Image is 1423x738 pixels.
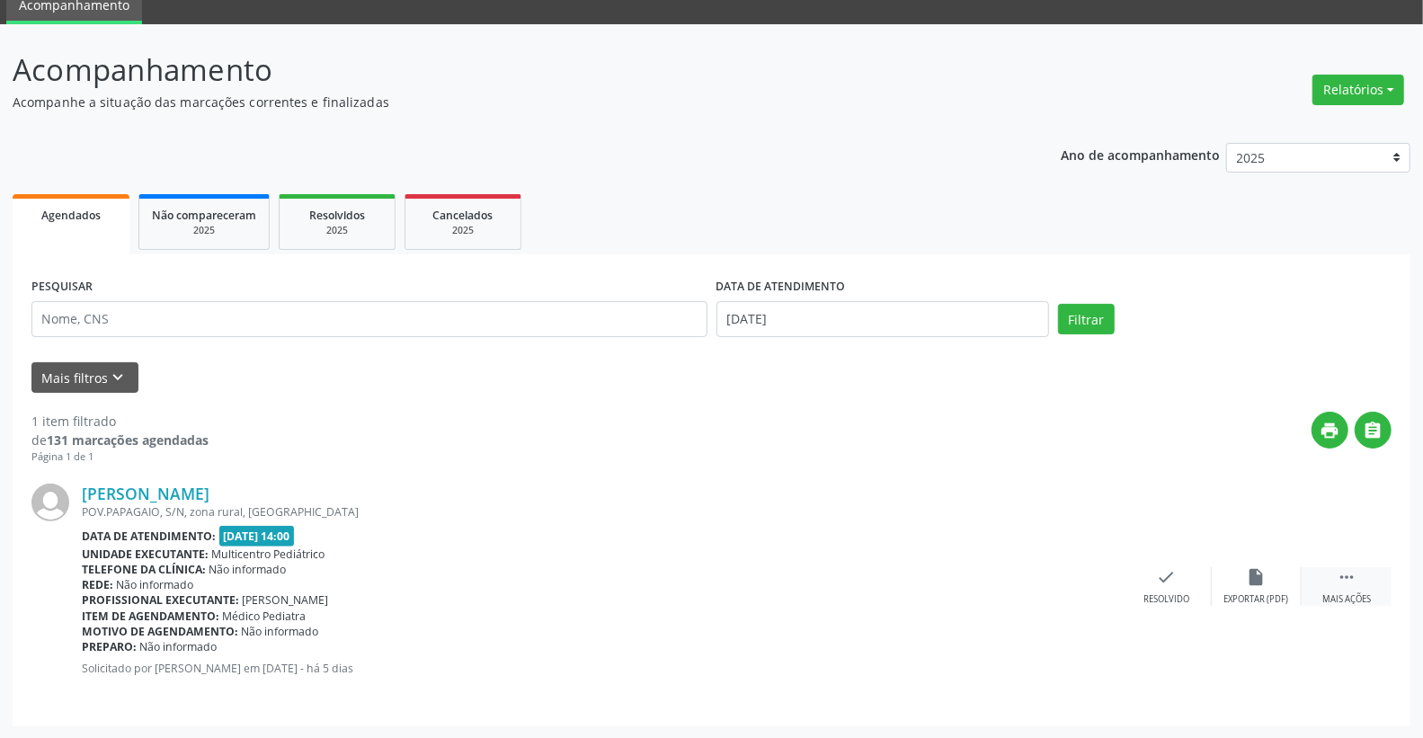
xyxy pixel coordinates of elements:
i:  [1337,567,1356,587]
b: Data de atendimento: [82,529,216,544]
span: Não informado [140,639,218,654]
span: Não compareceram [152,208,256,223]
span: Não informado [242,624,319,639]
div: Página 1 de 1 [31,449,209,465]
i: print [1321,421,1340,440]
i:  [1364,421,1383,440]
button: Mais filtroskeyboard_arrow_down [31,362,138,394]
i: check [1157,567,1177,587]
label: DATA DE ATENDIMENTO [716,273,846,301]
div: de [31,431,209,449]
span: Médico Pediatra [223,609,307,624]
b: Profissional executante: [82,592,239,608]
b: Telefone da clínica: [82,562,206,577]
span: Não informado [209,562,287,577]
span: Cancelados [433,208,494,223]
b: Item de agendamento: [82,609,219,624]
button: Relatórios [1312,75,1404,105]
div: POV.PAPAGAIO, S/N, zona rural, [GEOGRAPHIC_DATA] [82,504,1122,520]
i: insert_drive_file [1247,567,1267,587]
span: Resolvidos [309,208,365,223]
div: Mais ações [1322,593,1371,606]
button:  [1355,412,1392,449]
div: 2025 [152,224,256,237]
a: [PERSON_NAME] [82,484,209,503]
p: Solicitado por [PERSON_NAME] em [DATE] - há 5 dias [82,661,1122,676]
button: Filtrar [1058,304,1115,334]
span: Não informado [117,577,194,592]
input: Nome, CNS [31,301,707,337]
label: PESQUISAR [31,273,93,301]
b: Motivo de agendamento: [82,624,238,639]
div: Resolvido [1143,593,1189,606]
i: keyboard_arrow_down [109,368,129,387]
b: Preparo: [82,639,137,654]
p: Acompanhe a situação das marcações correntes e finalizadas [13,93,992,111]
img: img [31,484,69,521]
div: 2025 [292,224,382,237]
b: Rede: [82,577,113,592]
p: Acompanhamento [13,48,992,93]
button: print [1312,412,1348,449]
div: 2025 [418,224,508,237]
span: Multicentro Pediátrico [212,547,325,562]
span: [DATE] 14:00 [219,526,295,547]
p: Ano de acompanhamento [1061,143,1220,165]
span: [PERSON_NAME] [243,592,329,608]
div: Exportar (PDF) [1224,593,1289,606]
b: Unidade executante: [82,547,209,562]
div: 1 item filtrado [31,412,209,431]
strong: 131 marcações agendadas [47,431,209,449]
span: Agendados [41,208,101,223]
input: Selecione um intervalo [716,301,1050,337]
